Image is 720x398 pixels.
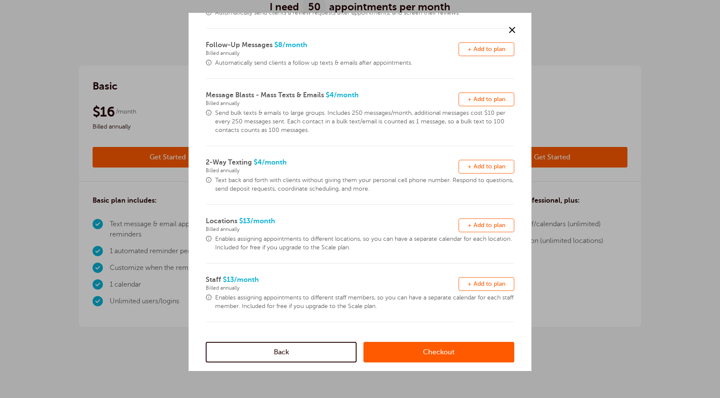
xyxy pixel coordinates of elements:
button: + Add to plan [459,42,514,56]
span: Billed annually [206,100,459,106]
span: + Add to plan [468,163,505,170]
span: 2-Way Texting [206,159,252,166]
span: /month [262,159,287,166]
span: Message Blasts - Mass Texts & Emails [206,91,324,99]
a: Checkout [363,342,514,362]
span: + Add to plan [468,281,505,287]
a: Back [206,342,357,362]
span: /month [250,217,275,225]
span: Billed annually [206,50,459,56]
span: $4 [206,91,459,106]
span: /month [282,41,307,49]
span: Follow-Up Messages [206,41,273,49]
button: + Add to plan [459,218,514,232]
span: Locations [206,217,237,225]
span: Billed annually [206,226,459,232]
button: + Add to plan [459,160,514,174]
span: Enables assigning appointments to different staff members, so you can have a separate calendar fo... [215,293,514,311]
button: + Add to plan [459,93,514,106]
span: Automatically send clients a follow up texts & emails after appointments. [215,59,514,67]
span: Billed annually [206,285,459,291]
span: /month [334,91,359,99]
span: Send bulk texts & emails to large groups. Includes 250 messages/month, additional messages cost $... [215,109,514,135]
span: + Add to plan [468,222,505,228]
span: Staff [206,276,221,284]
span: Enables assigning appointments to different locations, so you can have a separate calendar for ea... [215,235,514,252]
span: Automatically send clients a review requests after appointments, and screen their reviews. [215,9,514,17]
span: /month [234,276,259,284]
span: + Add to plan [468,96,505,102]
span: Billed annually [206,168,459,174]
span: Text back and forth with clients without giving them your personal cell phone number. Respond to ... [215,176,514,193]
button: + Add to plan [459,277,514,291]
span: + Add to plan [468,46,505,52]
